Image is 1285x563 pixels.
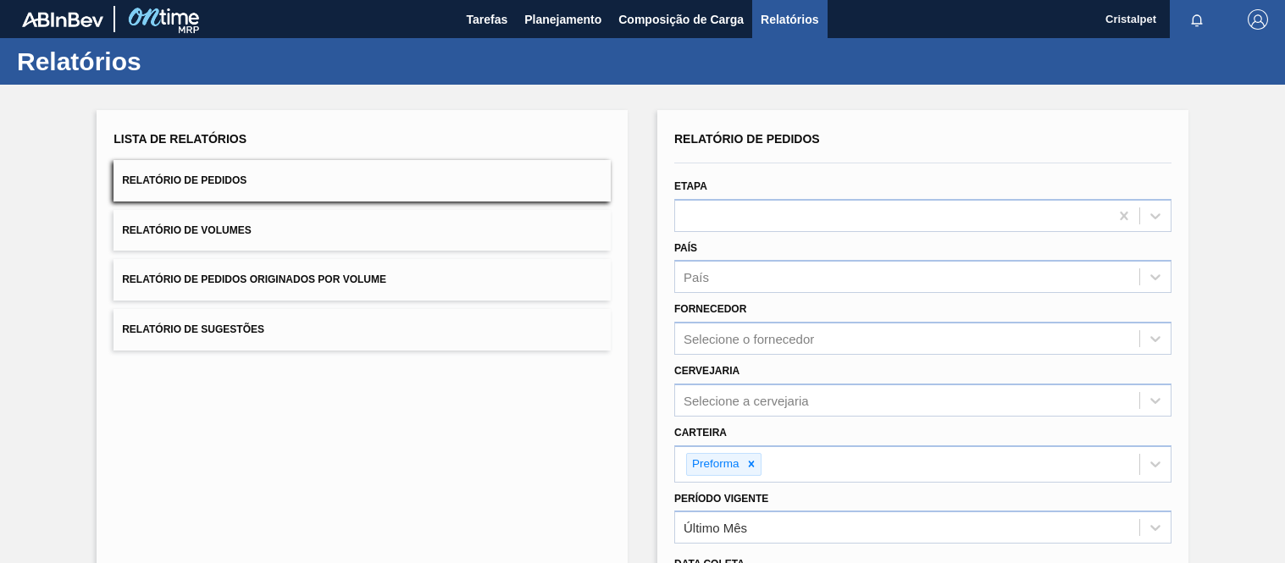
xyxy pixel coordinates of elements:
div: Selecione a cervejaria [684,393,809,407]
div: Selecione o fornecedor [684,332,814,346]
label: País [674,242,697,254]
span: Relatório de Volumes [122,224,251,236]
span: Lista de Relatórios [114,132,246,146]
span: Relatórios [761,9,818,30]
button: Relatório de Pedidos Originados por Volume [114,259,611,301]
h1: Relatórios [17,52,318,71]
span: Relatório de Pedidos Originados por Volume [122,273,386,285]
button: Notificações [1170,8,1224,31]
label: Carteira [674,427,727,439]
div: Preforma [687,454,742,475]
button: Relatório de Pedidos [114,160,611,201]
span: Relatório de Pedidos [122,174,246,186]
span: Relatório de Pedidos [674,132,820,146]
label: Período Vigente [674,493,768,505]
span: Relatório de Sugestões [122,323,264,335]
div: Último Mês [684,521,747,535]
button: Relatório de Volumes [114,210,611,251]
div: País [684,270,709,284]
img: TNhmsLtSVTkK8tSr43FrP2fwEKptu5GPRR3wAAAABJRU5ErkJggg== [22,12,103,27]
button: Relatório de Sugestões [114,309,611,350]
span: Composição de Carga [618,9,744,30]
span: Tarefas [466,9,507,30]
label: Cervejaria [674,365,739,377]
label: Etapa [674,180,707,192]
span: Planejamento [524,9,601,30]
label: Fornecedor [674,303,746,315]
img: Logout [1248,9,1268,30]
